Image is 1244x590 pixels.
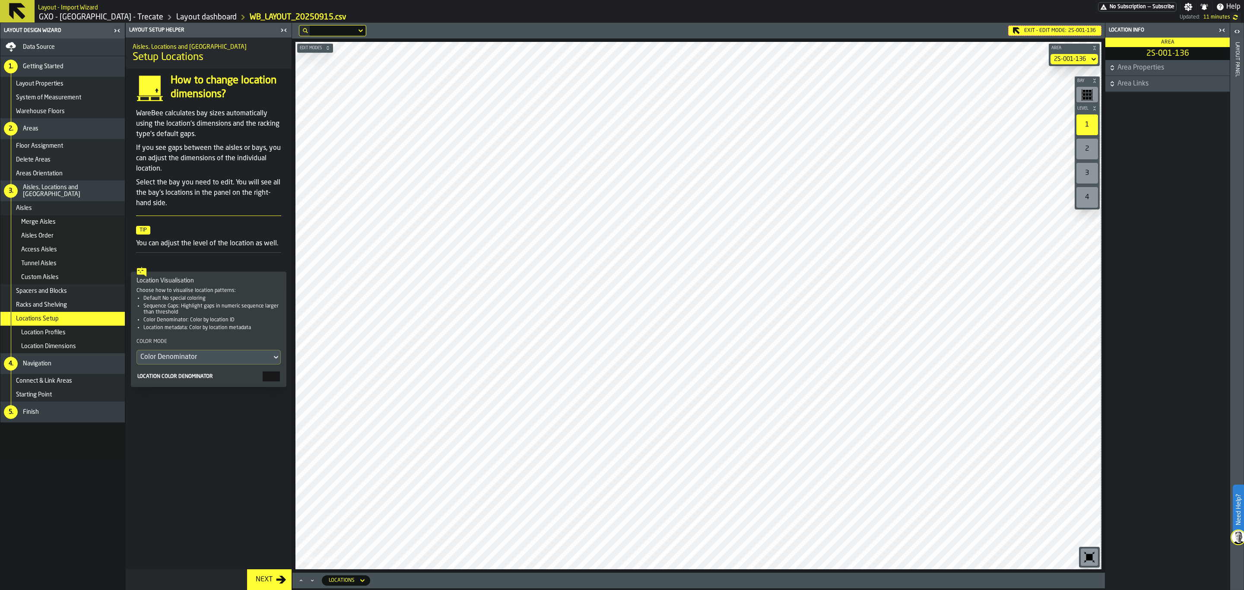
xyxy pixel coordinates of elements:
span: Updated: [1180,14,1200,20]
label: button-toggle-undefined [1230,12,1241,22]
p: Select the bay you need to edit. You will see all the bay's locations in the panel on the right-h... [136,178,281,209]
h4: How to change location dimensions? [171,74,281,102]
li: menu Navigation [0,353,125,374]
h3: Location Visualisation [136,277,281,284]
p: WareBee calculates bay sizes automatically using the location's dimensions and the racking type's... [136,108,281,140]
h2: Sub Title [133,42,285,51]
li: menu Connect & Link Areas [0,374,125,388]
span: System of Measurement [16,94,81,101]
span: Delete Areas [16,156,51,163]
label: button-toggle-Close me [1216,25,1228,35]
li: Location metadata: Color by location metadata [143,325,281,331]
button: button- [1049,44,1100,52]
button: Maximize [296,576,306,585]
li: menu Delete Areas [0,153,125,167]
div: DropdownMenuValue-2S-001-136 [1050,54,1098,64]
div: button-toolbar-undefined [1079,547,1100,568]
span: Getting Started [23,63,63,70]
span: Aisles Order [21,232,54,239]
svg: Reset zoom and position [1082,550,1096,564]
div: DropdownMenuValue-denominator [140,352,268,362]
p: If you see gaps between the aisles or bays, you can adjust the dimensions of the individual locat... [136,143,281,174]
span: 2S-001-136 [1068,28,1096,34]
li: menu Custom Aisles [0,270,125,284]
span: Warehouse Floors [16,108,65,115]
span: Area [1161,40,1174,45]
span: Setup Locations [133,51,203,64]
li: menu Merge Aisles [0,215,125,229]
span: Navigation [23,360,51,367]
span: Data Source [23,44,55,51]
div: input-question-How to change location dimensions? [129,74,288,102]
span: Subscribe [1152,4,1174,10]
span: Aisles [16,205,32,212]
span: Racks and Shelving [16,301,67,308]
h2: Sub Title [38,3,98,11]
li: menu Location Profiles [0,326,125,339]
label: button-toggle-Help [1212,2,1244,12]
span: Location Profiles [21,329,66,336]
li: menu Tunnel Aisles [0,257,125,270]
li: menu Data Source [0,38,125,56]
a: logo-header [297,550,346,568]
span: Access Aisles [21,246,57,253]
li: menu Areas Orientation [0,167,125,181]
label: button-toggle-Close me [278,25,290,35]
span: Custom Aisles [21,274,59,281]
span: Starting Point [16,391,52,398]
span: 18/09/2025, 14:53:04 [1203,14,1230,20]
span: Help [1226,2,1241,12]
button: Minimize [307,576,317,585]
span: Location Dimensions [21,343,76,350]
span: Level [1076,106,1090,111]
div: Menu Subscription [1098,2,1177,12]
li: menu Spacers and Blocks [0,284,125,298]
div: 2. [4,122,18,136]
li: menu System of Measurement [0,91,125,105]
li: menu Aisles Order [0,229,125,243]
div: button-toolbar-undefined [1075,185,1100,209]
div: Layout Design Wizard [2,28,111,34]
li: Color Denominator: Color by location ID [143,317,281,323]
label: button-toggle-Open [1231,25,1243,40]
div: DropdownMenuValue-locations [322,575,370,586]
li: menu Warehouse Floors [0,105,125,118]
li: Default No special coloring [143,295,281,301]
button: button- [297,44,333,52]
p: You can adjust the level of the location as well. [136,238,281,249]
span: Areas Orientation [16,170,63,177]
div: DropdownMenuValue-2S-001-136 [1054,56,1086,63]
a: link-to-/wh/i/7274009e-5361-4e21-8e36-7045ee840609/designer [176,13,237,22]
nav: Breadcrumb [38,12,609,22]
div: Color ModeDropdownMenuValue-denominator [136,338,281,365]
div: hide filter [303,28,308,33]
div: title-Setup Locations [126,38,292,69]
div: Next [252,574,276,585]
span: Tip [136,226,150,235]
div: button-toolbar-undefined [1075,137,1100,161]
span: 2S-001-136 [1107,49,1228,58]
span: No Subscription [1110,4,1146,10]
input: react-aria7556983208-:r6p: react-aria7556983208-:r6p: [263,371,280,381]
div: Layout panel [1234,40,1240,588]
span: Merge Aisles [21,219,56,225]
div: DropdownMenuValue-locations [329,577,355,584]
span: Bay [1076,79,1090,83]
span: Area [1050,46,1090,51]
span: Floor Assignment [16,143,63,149]
li: menu Aisles [0,201,125,215]
div: 4. [4,357,18,371]
button: button- [1105,76,1230,92]
span: Tunnel Aisles [21,260,57,267]
div: 5. [4,405,18,419]
label: button-toggle-Settings [1181,3,1196,11]
div: 4 [1076,187,1098,208]
li: menu Locations Setup [0,312,125,326]
div: button-toolbar-undefined [1075,113,1100,137]
a: link-to-/wh/i/7274009e-5361-4e21-8e36-7045ee840609/import/layout/85bddf05-4680-48f9-b446-867618dc... [250,13,346,22]
label: button-toggle-Close me [111,25,123,36]
a: link-to-/wh/i/7274009e-5361-4e21-8e36-7045ee840609/pricing/ [1098,2,1177,12]
span: — [1148,4,1151,10]
div: Layout Setup Helper [127,27,278,33]
div: button-toolbar-undefined [1075,85,1100,104]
